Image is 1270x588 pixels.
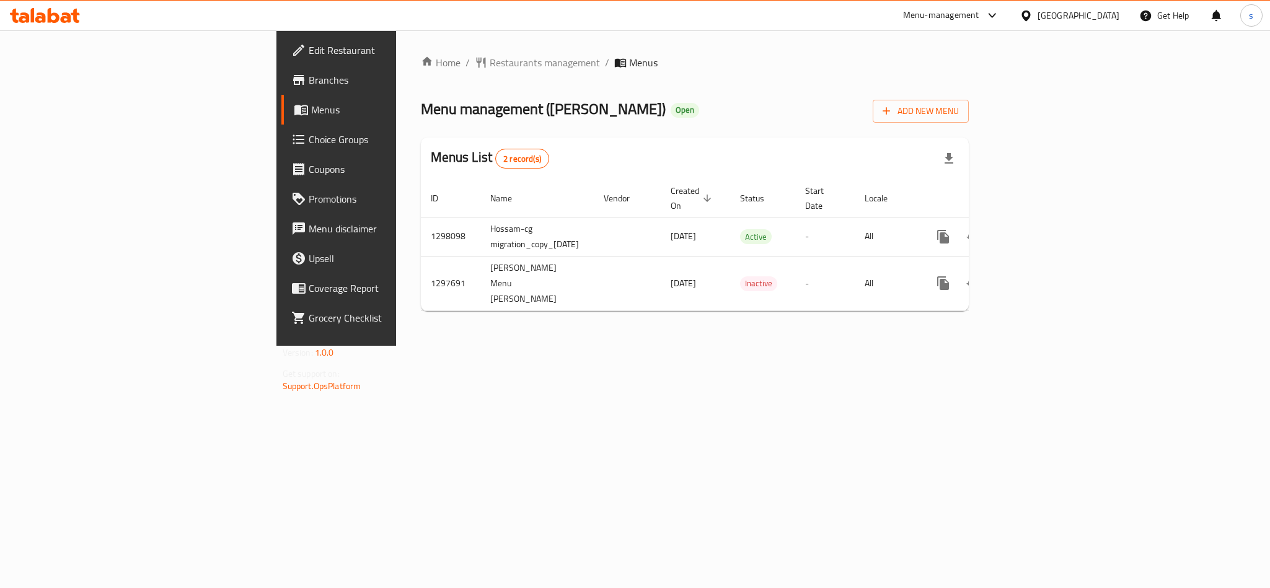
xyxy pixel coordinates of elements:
span: Edit Restaurant [309,43,478,58]
td: All [855,256,919,310]
span: ID [431,191,454,206]
div: Total records count [495,149,549,169]
h2: Menus List [431,148,549,169]
a: Coverage Report [281,273,488,303]
a: Promotions [281,184,488,214]
span: Active [740,230,772,244]
button: Add New Menu [873,100,969,123]
div: Menu-management [903,8,979,23]
span: 1.0.0 [315,344,334,361]
span: Promotions [309,191,478,206]
span: [DATE] [671,228,696,244]
li: / [605,55,609,70]
div: [GEOGRAPHIC_DATA] [1038,9,1119,22]
span: Name [490,191,528,206]
span: Start Date [805,183,840,213]
span: Status [740,191,780,206]
span: Open [671,105,699,115]
div: Export file [934,144,964,173]
td: [PERSON_NAME] Menu [PERSON_NAME] [480,256,594,310]
td: - [795,217,855,256]
button: Change Status [958,222,988,252]
span: Branches [309,72,478,87]
a: Edit Restaurant [281,35,488,65]
a: Choice Groups [281,125,488,154]
span: Upsell [309,251,478,266]
span: Restaurants management [490,55,600,70]
span: Menus [311,102,478,117]
span: Menu disclaimer [309,221,478,236]
table: enhanced table [421,180,1057,311]
a: Grocery Checklist [281,303,488,333]
a: Support.OpsPlatform [283,378,361,394]
td: Hossam-cg migration_copy_[DATE] [480,217,594,256]
th: Actions [919,180,1057,217]
span: 2 record(s) [496,153,549,165]
span: Grocery Checklist [309,310,478,325]
div: Active [740,229,772,244]
span: Menus [629,55,658,70]
nav: breadcrumb [421,55,969,70]
a: Menu disclaimer [281,214,488,244]
span: Coverage Report [309,281,478,296]
span: [DATE] [671,275,696,291]
span: Coupons [309,162,478,177]
span: s [1249,9,1253,22]
td: All [855,217,919,256]
span: Inactive [740,276,777,291]
span: Created On [671,183,715,213]
button: more [928,268,958,298]
button: Change Status [958,268,988,298]
span: Menu management ( [PERSON_NAME] ) [421,95,666,123]
button: more [928,222,958,252]
a: Menus [281,95,488,125]
a: Restaurants management [475,55,600,70]
a: Branches [281,65,488,95]
td: - [795,256,855,310]
span: Get support on: [283,366,340,382]
a: Coupons [281,154,488,184]
span: Vendor [604,191,646,206]
span: Add New Menu [883,103,959,119]
span: Locale [865,191,904,206]
span: Choice Groups [309,132,478,147]
a: Upsell [281,244,488,273]
span: Version: [283,344,313,361]
div: Open [671,103,699,118]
